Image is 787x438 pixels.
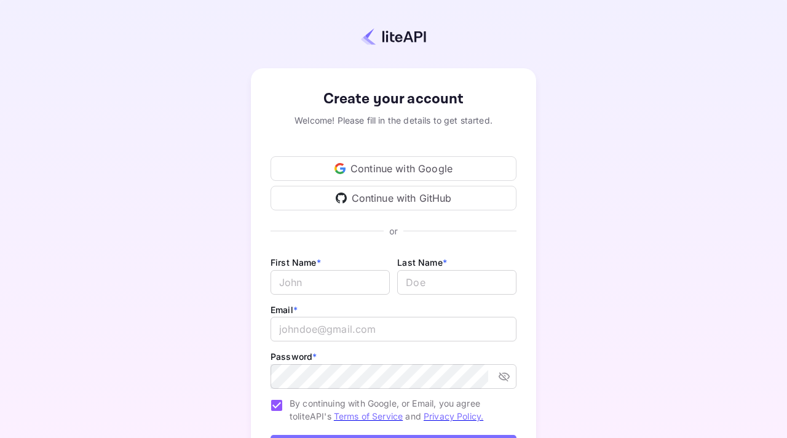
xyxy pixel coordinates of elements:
[397,257,447,268] label: Last Name
[271,156,516,181] div: Continue with Google
[271,317,516,341] input: johndoe@gmail.com
[334,411,403,421] a: Terms of Service
[271,88,516,110] div: Create your account
[424,411,483,421] a: Privacy Policy.
[271,270,390,295] input: John
[361,28,426,46] img: liteapi
[271,257,321,268] label: First Name
[290,397,507,423] span: By continuing with Google, or Email, you agree to liteAPI's and
[271,186,516,210] div: Continue with GitHub
[271,351,317,362] label: Password
[397,270,516,295] input: Doe
[493,365,515,388] button: toggle password visibility
[271,114,516,127] div: Welcome! Please fill in the details to get started.
[271,305,298,315] label: Email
